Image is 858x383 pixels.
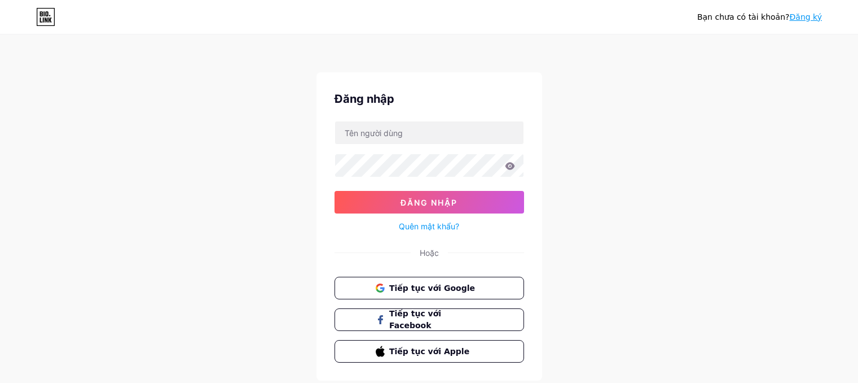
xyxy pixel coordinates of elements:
[399,220,459,232] a: Quên mật khẩu?
[335,308,524,331] button: Tiếp tục với Facebook
[697,12,790,21] font: Bạn chưa có tài khoản?
[389,309,441,330] font: Tiếp tục với Facebook
[335,277,524,299] button: Tiếp tục với Google
[401,198,457,207] font: Đăng nhập
[335,191,524,214] button: Đăng nhập
[335,92,394,106] font: Đăng nhập
[789,12,822,21] a: Đăng ký
[389,347,469,356] font: Tiếp tục với Apple
[389,284,475,293] font: Tiếp tục với Google
[335,121,523,144] input: Tên người dùng
[335,340,524,363] button: Tiếp tục với Apple
[399,221,459,231] font: Quên mật khẩu?
[420,248,439,258] font: Hoặc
